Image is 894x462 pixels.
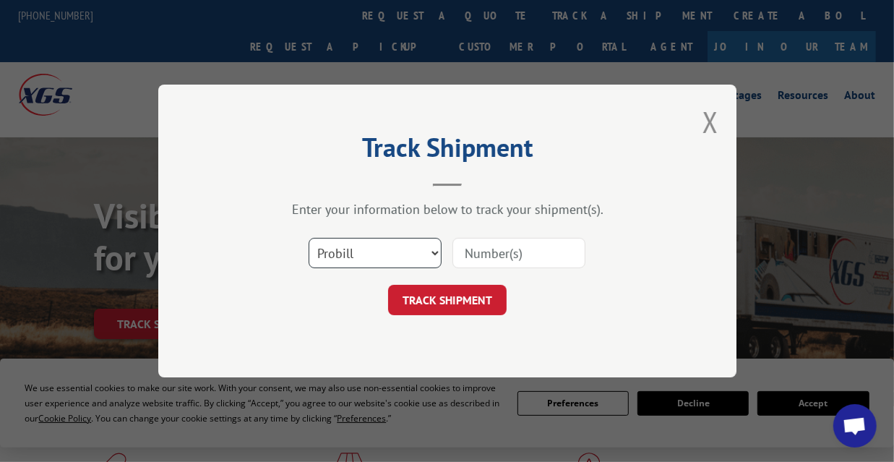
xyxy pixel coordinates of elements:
input: Number(s) [452,238,585,268]
div: Enter your information below to track your shipment(s). [231,201,664,218]
h2: Track Shipment [231,137,664,165]
button: TRACK SHIPMENT [388,285,507,315]
div: Open chat [833,404,877,448]
button: Close modal [702,103,718,141]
